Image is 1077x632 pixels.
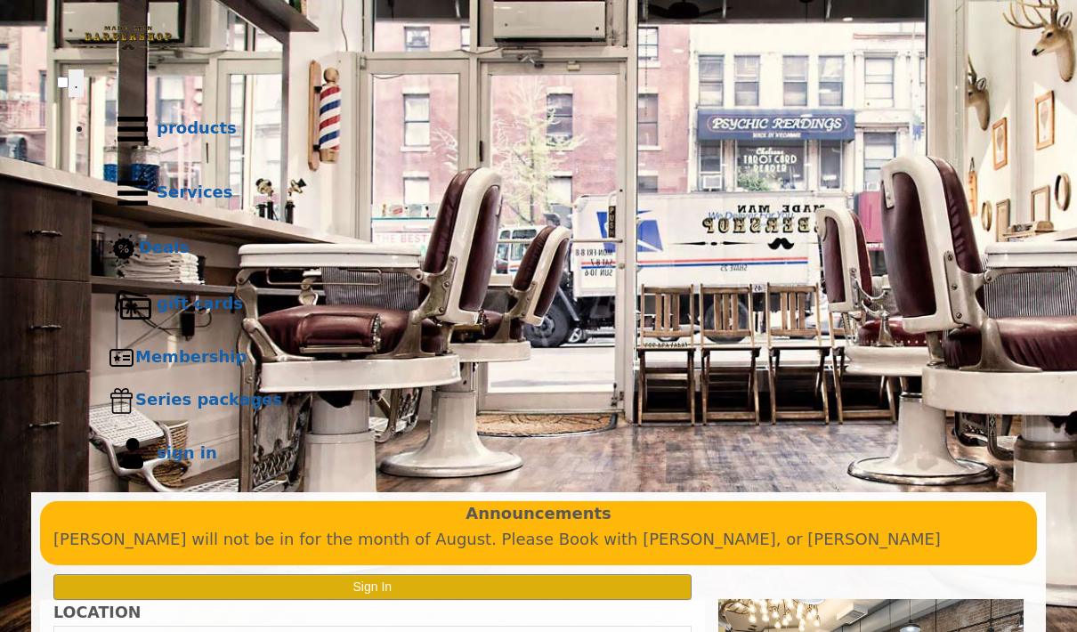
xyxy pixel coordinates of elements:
a: DealsDeals [93,225,1020,272]
button: Sign In [53,574,692,600]
input: menu toggle [57,77,69,88]
img: Products [109,105,157,153]
p: [PERSON_NAME] will not be in for the month of August. Please Book with [PERSON_NAME], or [PERSON_... [53,527,1024,553]
b: products [157,118,237,137]
a: ServicesServices [93,161,1020,225]
b: Announcements [466,501,611,527]
img: Services [109,169,157,217]
button: menu toggle [69,69,84,97]
b: LOCATION [53,604,141,621]
b: sign in [157,443,217,462]
a: Gift cardsgift cards [93,272,1020,336]
img: Membership [109,344,135,371]
img: sign in [109,430,157,478]
b: gift cards [157,294,243,312]
a: Series packagesSeries packages [93,379,1020,422]
img: Series packages [109,387,135,414]
a: Productsproducts [93,97,1020,161]
b: Deals [139,238,189,256]
img: Gift cards [109,280,157,328]
img: Made Man Barbershop logo [57,10,199,67]
span: . [74,74,78,92]
b: Series packages [135,390,282,409]
a: sign insign in [93,422,1020,486]
img: Deals [109,233,139,264]
b: Membership [135,347,247,366]
a: MembershipMembership [93,336,1020,379]
b: Services [157,182,233,201]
